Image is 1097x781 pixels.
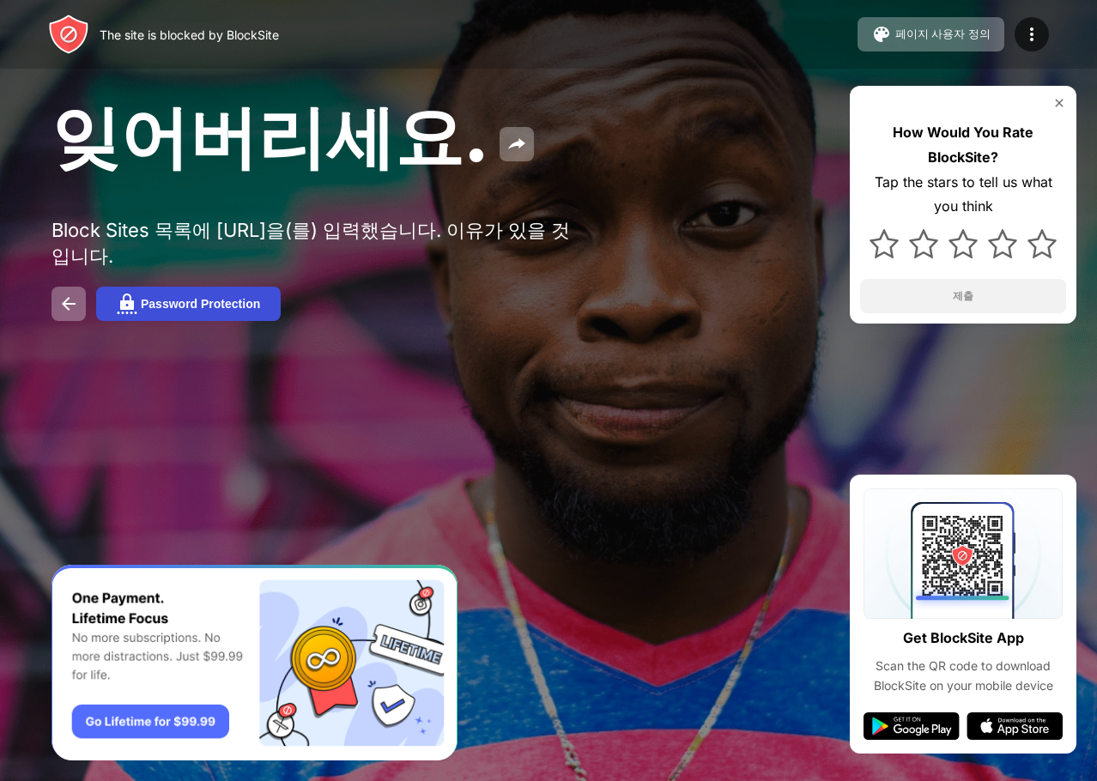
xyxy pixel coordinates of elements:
[1027,229,1057,258] img: star.svg
[864,712,960,740] img: google-play.svg
[506,134,527,154] img: share.svg
[52,218,582,269] div: Block Sites 목록에 [URL]을(를) 입력했습니다. 이유가 있을 것입니다.
[1021,24,1042,45] img: menu-icon.svg
[860,279,1066,313] button: 제출
[988,229,1017,258] img: star.svg
[1052,96,1066,110] img: rate-us-close.svg
[860,170,1066,220] div: Tap the stars to tell us what you think
[117,294,137,314] img: password.svg
[48,14,89,55] img: header-logo.svg
[871,24,892,45] img: pallet.svg
[870,229,899,258] img: star.svg
[100,27,279,42] div: The site is blocked by BlockSite
[864,657,1063,695] div: Scan the QR code to download BlockSite on your mobile device
[864,488,1063,619] img: qrcode.svg
[96,287,281,321] button: Password Protection
[860,120,1066,170] div: How Would You Rate BlockSite?
[895,27,991,42] div: 페이지 사용자 정의
[909,229,938,258] img: star.svg
[52,565,458,761] iframe: Banner
[52,94,489,178] span: 잊어버리세요.
[949,229,978,258] img: star.svg
[903,626,1024,651] div: Get BlockSite App
[141,297,260,311] div: Password Protection
[967,712,1063,740] img: app-store.svg
[858,17,1004,51] button: 페이지 사용자 정의
[58,294,79,314] img: back.svg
